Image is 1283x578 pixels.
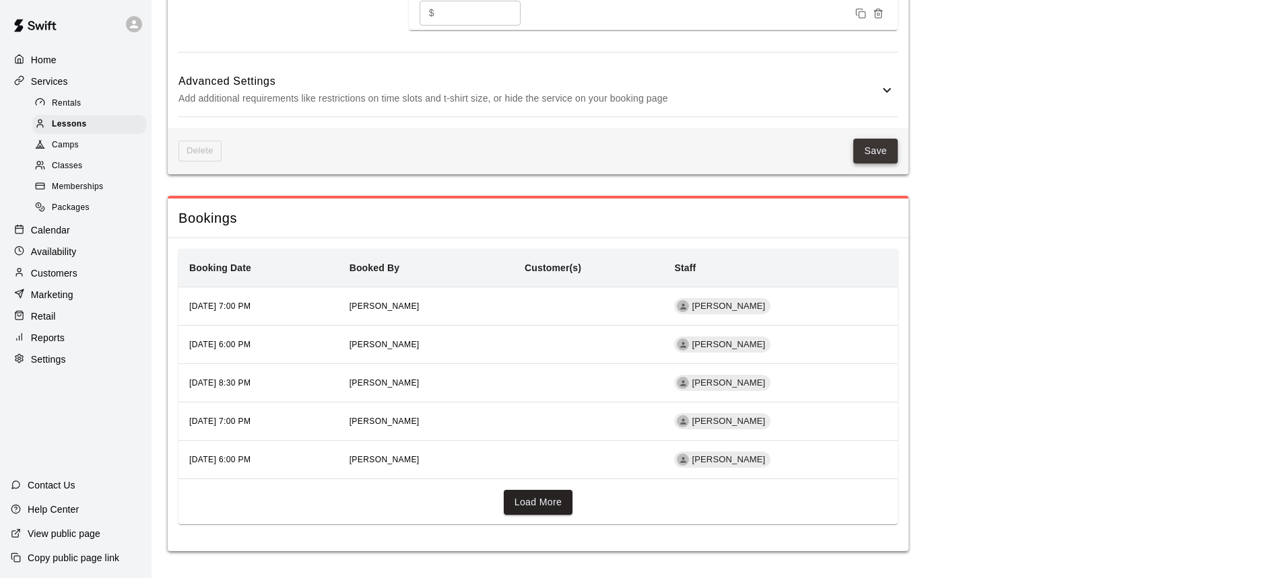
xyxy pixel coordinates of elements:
span: Bookings [178,209,898,227]
span: [PERSON_NAME] [350,455,420,464]
span: [DATE] 7:00 PM [189,301,251,311]
span: Camps [52,139,79,152]
span: Memberships [52,180,103,194]
p: Customers [31,266,77,280]
div: Packages [32,198,146,217]
span: This lesson can't be deleted because its tied to: credits, [178,141,222,161]
p: Settings [31,353,66,366]
b: Customer(s) [525,262,581,273]
a: Camps [32,135,152,156]
a: Marketing [11,285,141,305]
span: [PERSON_NAME] [686,300,770,313]
a: Services [11,71,141,92]
b: Booked By [350,262,399,273]
div: Blake Roberts [677,415,689,427]
span: Packages [52,201,90,215]
p: Services [31,75,68,88]
span: [PERSON_NAME] [686,338,770,351]
span: Classes [52,159,82,173]
span: [DATE] 7:00 PM [189,417,251,426]
div: Blake Roberts [677,377,689,389]
b: Staff [674,262,696,273]
p: Availability [31,245,77,258]
p: Add additional requirements like restrictions on time slots and t-shirt size, or hide the service... [178,90,879,107]
button: Remove price [869,5,887,22]
p: View public page [28,527,100,540]
span: [DATE] 8:30 PM [189,378,251,388]
div: Blake Roberts [677,454,689,466]
p: Copy public page link [28,551,119,565]
p: Home [31,53,57,67]
span: [PERSON_NAME] [350,340,420,349]
div: Rentals [32,94,146,113]
span: [PERSON_NAME] [350,417,420,426]
span: Lessons [52,118,87,131]
span: [PERSON_NAME] [686,454,770,466]
span: [DATE] 6:00 PM [189,340,251,349]
span: [PERSON_NAME] [686,377,770,390]
div: [PERSON_NAME] [674,336,770,353]
a: Reports [11,328,141,348]
a: Memberships [32,177,152,198]
p: Marketing [31,288,73,301]
div: Classes [32,157,146,176]
button: Load More [504,490,573,515]
span: [PERSON_NAME] [350,378,420,388]
div: [PERSON_NAME] [674,375,770,391]
div: Memberships [32,178,146,196]
div: Advanced SettingsAdd additional requirements like restrictions on time slots and t-shirt size, or... [178,63,898,116]
h6: Advanced Settings [178,73,879,90]
p: Calendar [31,223,70,237]
span: [PERSON_NAME] [350,301,420,311]
p: Retail [31,310,56,323]
a: Retail [11,306,141,326]
a: Calendar [11,220,141,240]
b: Booking Date [189,262,251,273]
button: Duplicate price [852,5,869,22]
span: [DATE] 6:00 PM [189,455,251,464]
a: Classes [32,156,152,177]
a: Rentals [32,93,152,114]
div: Blake Roberts [677,338,689,351]
p: Contact Us [28,478,75,492]
div: Blake Roberts [677,300,689,312]
a: Customers [11,263,141,283]
a: Lessons [32,114,152,135]
a: Settings [11,349,141,369]
span: Rentals [52,97,81,110]
div: [PERSON_NAME] [674,451,770,468]
p: $ [429,6,434,20]
div: [PERSON_NAME] [674,298,770,314]
a: Availability [11,242,141,262]
div: Camps [32,136,146,155]
a: Home [11,50,141,70]
p: Reports [31,331,65,345]
span: [PERSON_NAME] [686,415,770,428]
a: Packages [32,198,152,219]
p: Help Center [28,503,79,516]
div: Lessons [32,115,146,134]
button: Save [853,139,898,164]
div: [PERSON_NAME] [674,413,770,429]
